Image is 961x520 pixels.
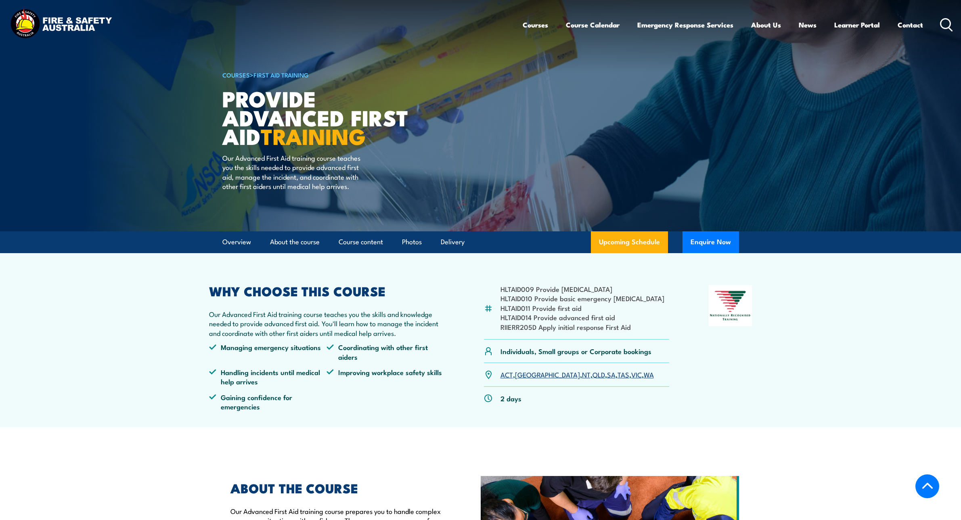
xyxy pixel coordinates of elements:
li: HLTAID010 Provide basic emergency [MEDICAL_DATA] [500,294,664,303]
a: First Aid Training [253,70,309,79]
p: 2 days [500,394,521,403]
a: Course Calendar [566,14,620,36]
a: Courses [523,14,548,36]
a: Emergency Response Services [637,14,733,36]
a: [GEOGRAPHIC_DATA] [515,369,580,379]
a: QLD [593,369,605,379]
li: RIIERR205D Apply initial response First Aid [500,322,664,331]
li: HLTAID011 Provide first aid [500,303,664,312]
li: Coordinating with other first aiders [327,342,444,361]
a: TAS [618,369,629,379]
a: VIC [631,369,642,379]
p: Our Advanced First Aid training course teaches you the skills needed to provide advanced first ai... [222,153,370,191]
h2: WHY CHOOSE THIS COURSE [209,285,445,296]
a: NT [582,369,590,379]
p: Individuals, Small groups or Corporate bookings [500,346,651,356]
a: Overview [222,231,251,253]
li: Handling incidents until medical help arrives [209,367,327,386]
h2: ABOUT THE COURSE [230,482,444,493]
a: Course content [339,231,383,253]
h1: Provide Advanced First Aid [222,89,422,145]
p: Our Advanced First Aid training course teaches you the skills and knowledge needed to provide adv... [209,309,445,338]
li: HLTAID014 Provide advanced first aid [500,312,664,322]
a: COURSES [222,70,250,79]
button: Enquire Now [683,231,739,253]
a: WA [644,369,654,379]
a: News [799,14,817,36]
h6: > [222,70,422,80]
li: Gaining confidence for emergencies [209,392,327,411]
p: , , , , , , , [500,370,654,379]
strong: TRAINING [261,119,366,152]
a: Learner Portal [834,14,880,36]
a: Contact [898,14,923,36]
a: Delivery [441,231,465,253]
a: Photos [402,231,422,253]
a: ACT [500,369,513,379]
a: SA [607,369,616,379]
a: About the course [270,231,320,253]
li: Improving workplace safety skills [327,367,444,386]
li: Managing emergency situations [209,342,327,361]
li: HLTAID009 Provide [MEDICAL_DATA] [500,284,664,294]
a: About Us [751,14,781,36]
a: Upcoming Schedule [591,231,668,253]
img: Nationally Recognised Training logo. [709,285,752,326]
